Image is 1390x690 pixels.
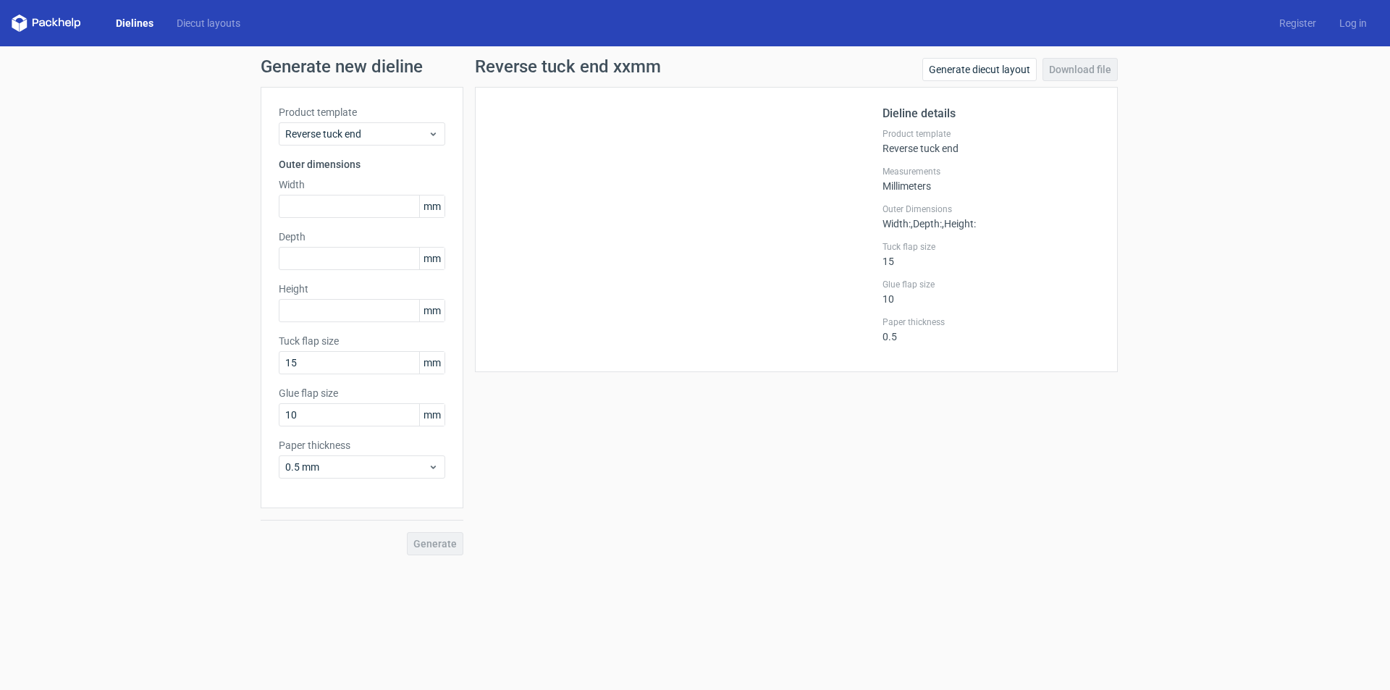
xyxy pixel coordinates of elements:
[279,438,445,453] label: Paper thickness
[883,279,1100,290] label: Glue flap size
[883,166,1100,192] div: Millimeters
[883,128,1100,154] div: Reverse tuck end
[1268,16,1328,30] a: Register
[942,218,976,230] span: , Height :
[285,127,428,141] span: Reverse tuck end
[922,58,1037,81] a: Generate diecut layout
[419,404,445,426] span: mm
[419,352,445,374] span: mm
[285,460,428,474] span: 0.5 mm
[883,105,1100,122] h2: Dieline details
[279,230,445,244] label: Depth
[165,16,252,30] a: Diecut layouts
[883,203,1100,215] label: Outer Dimensions
[883,316,1100,328] label: Paper thickness
[279,105,445,119] label: Product template
[279,177,445,192] label: Width
[883,241,1100,267] div: 15
[883,241,1100,253] label: Tuck flap size
[419,300,445,321] span: mm
[883,128,1100,140] label: Product template
[279,386,445,400] label: Glue flap size
[883,218,911,230] span: Width :
[883,279,1100,305] div: 10
[883,316,1100,342] div: 0.5
[911,218,942,230] span: , Depth :
[419,248,445,269] span: mm
[279,282,445,296] label: Height
[279,157,445,172] h3: Outer dimensions
[475,58,661,75] h1: Reverse tuck end xxmm
[104,16,165,30] a: Dielines
[883,166,1100,177] label: Measurements
[279,334,445,348] label: Tuck flap size
[261,58,1129,75] h1: Generate new dieline
[419,195,445,217] span: mm
[1328,16,1378,30] a: Log in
